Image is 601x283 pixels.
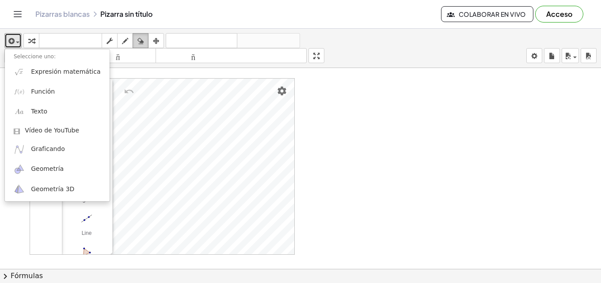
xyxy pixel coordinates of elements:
[31,145,65,152] font: Graficando
[5,102,110,122] a: Texto
[14,106,25,117] img: Aa.png
[31,165,64,172] font: Geometría
[41,37,100,45] font: teclado
[35,9,90,19] font: Pizarras blancas
[31,185,74,192] font: Geometría 3D
[14,66,25,77] img: sqrt_x.png
[14,164,25,175] img: ggb-geometry.svg
[25,127,79,134] font: Vídeo de YouTube
[11,7,25,21] button: Cambiar navegación
[5,159,110,179] a: Geometría
[35,10,90,19] a: Pizarras blancas
[4,48,156,63] button: tamaño_del_formato
[14,86,25,97] img: f_x.png
[166,33,237,48] button: deshacer
[459,10,526,18] font: Colaborar en vivo
[31,108,47,115] font: Texto
[237,33,300,48] button: rehacer
[5,179,110,199] a: Geometría 3D
[239,37,298,45] font: rehacer
[5,140,110,159] a: Graficando
[14,184,25,195] img: ggb-3d.svg
[5,82,110,102] a: Función
[168,37,235,45] font: deshacer
[156,48,307,63] button: tamaño_del_formato
[31,88,55,95] font: Función
[5,62,110,82] a: Expresión matemática
[39,33,102,48] button: teclado
[5,122,110,140] a: Vídeo de YouTube
[14,53,56,60] font: Seleccione uno:
[535,6,583,23] button: Acceso
[441,6,533,22] button: Colaborar en vivo
[14,144,25,155] img: ggb-graphing.svg
[31,68,100,75] font: Expresión matemática
[158,52,305,60] font: tamaño_del_formato
[11,272,43,280] font: Fórmulas
[546,9,572,19] font: Acceso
